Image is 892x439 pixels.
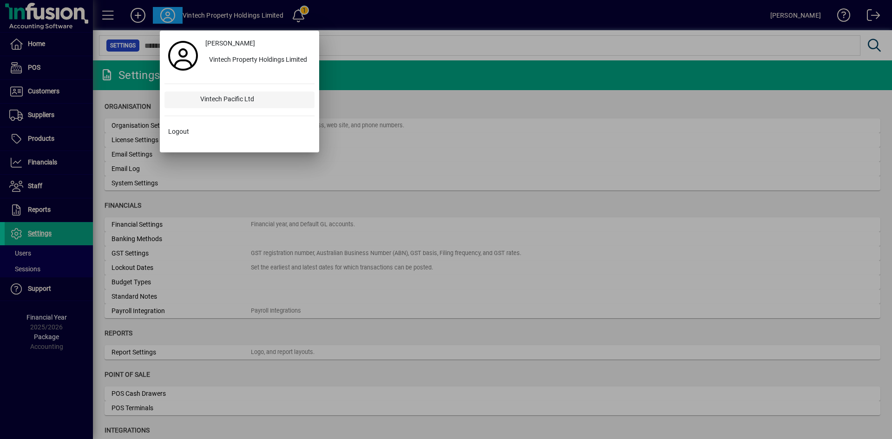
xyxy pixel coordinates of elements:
[205,39,255,48] span: [PERSON_NAME]
[164,92,315,108] button: Vintech Pacific Ltd
[168,127,189,137] span: Logout
[193,92,315,108] div: Vintech Pacific Ltd
[164,124,315,140] button: Logout
[202,35,315,52] a: [PERSON_NAME]
[164,47,202,64] a: Profile
[202,52,315,69] button: Vintech Property Holdings Limited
